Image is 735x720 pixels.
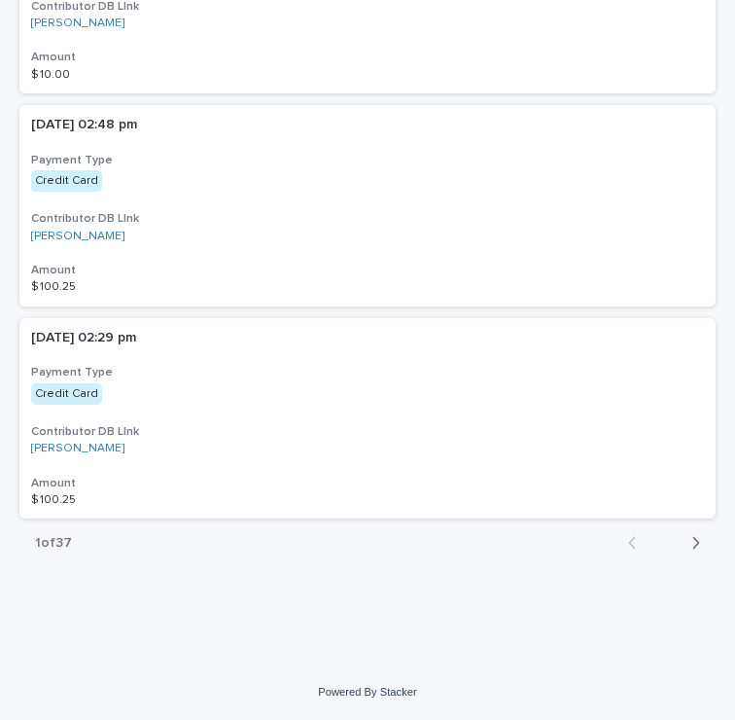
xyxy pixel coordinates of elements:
h3: Payment Type [31,153,704,168]
h3: Amount [31,50,704,65]
p: 1 of 37 [19,520,87,567]
button: Back [612,534,664,552]
div: Credit Card [31,383,102,405]
p: $ 10.00 [31,64,74,82]
h3: Amount [31,263,704,278]
h3: Contributor DB LInk [31,211,704,227]
a: [PERSON_NAME] [31,442,124,455]
a: [PERSON_NAME] [31,230,124,243]
a: [DATE] 02:48 pmPayment TypeCredit CardContributor DB LInk[PERSON_NAME] Amount$ 100.25$ 100.25 [19,105,716,306]
a: [PERSON_NAME] [31,17,124,30]
h3: Contributor DB LInk [31,424,704,440]
p: [DATE] 02:48 pm [31,117,371,133]
p: [DATE] 02:29 pm [31,330,371,346]
p: $ 100.25 [31,276,80,294]
h3: Payment Type [31,365,704,380]
a: Powered By Stacker [318,686,416,698]
div: Credit Card [31,170,102,192]
p: $ 100.25 [31,489,80,507]
a: [DATE] 02:29 pmPayment TypeCredit CardContributor DB LInk[PERSON_NAME] Amount$ 100.25$ 100.25 [19,318,716,520]
button: Next [664,534,716,552]
h3: Amount [31,476,704,491]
